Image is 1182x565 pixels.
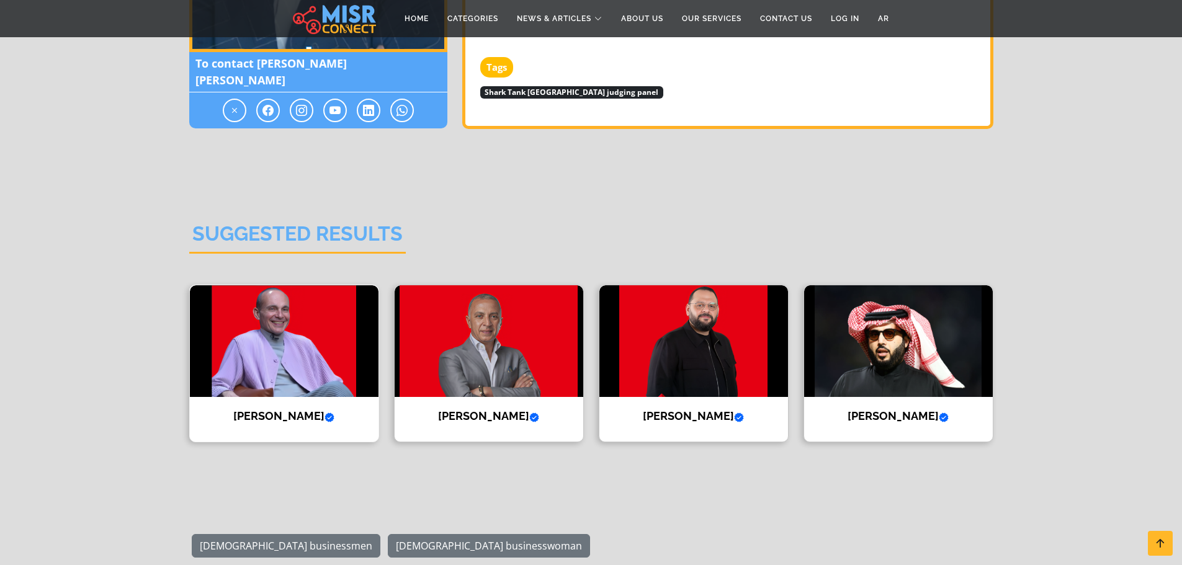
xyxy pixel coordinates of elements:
[609,409,779,423] h4: [PERSON_NAME]
[869,7,898,30] a: AR
[192,534,380,558] a: [DEMOGRAPHIC_DATA] businessmen
[822,7,869,30] a: Log in
[804,285,993,397] img: Turki Al Sheikh
[751,7,822,30] a: Contact Us
[813,409,983,423] h4: [PERSON_NAME]
[438,7,508,30] a: Categories
[480,84,664,98] a: Shark Tank [GEOGRAPHIC_DATA] judging panel
[599,285,788,397] img: Abdullah Salam
[388,534,590,558] a: [DEMOGRAPHIC_DATA] businesswoman
[387,285,591,442] a: Ahmed El Sewedy [PERSON_NAME]
[395,285,583,397] img: Ahmed El Sewedy
[612,7,673,30] a: About Us
[199,409,369,423] h4: [PERSON_NAME]
[796,285,1001,442] a: Turki Al Sheikh [PERSON_NAME]
[508,7,612,30] a: News & Articles
[591,285,796,442] a: Abdullah Salam [PERSON_NAME]
[395,7,438,30] a: Home
[480,86,664,99] span: Shark Tank [GEOGRAPHIC_DATA] judging panel
[480,57,513,78] strong: Tags
[734,412,744,422] svg: Verified account
[517,13,591,24] span: News & Articles
[293,3,376,34] img: main.misr_connect
[404,409,574,423] h4: [PERSON_NAME]
[325,412,334,422] svg: Verified account
[673,7,751,30] a: Our Services
[939,412,949,422] svg: Verified account
[529,412,539,422] svg: Verified account
[189,222,406,254] h2: Suggested Results
[190,285,378,397] img: Mohamed Farouk
[189,53,447,93] span: To contact [PERSON_NAME] [PERSON_NAME]
[182,285,387,442] a: Mohamed Farouk [PERSON_NAME]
